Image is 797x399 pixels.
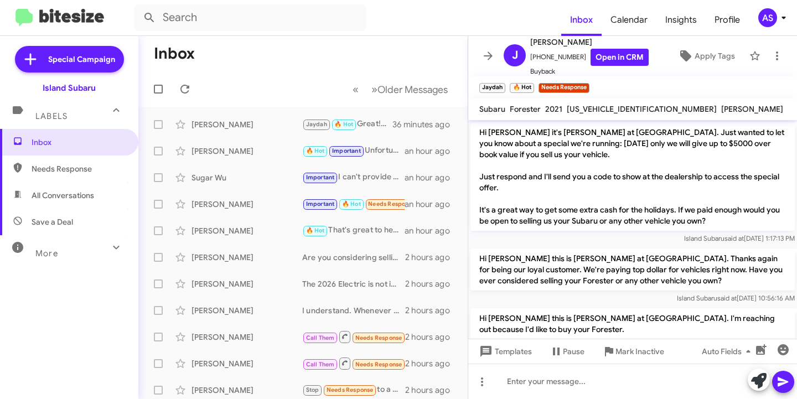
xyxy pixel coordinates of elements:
[405,146,459,157] div: an hour ago
[306,200,335,208] span: Important
[302,171,405,184] div: I can't provide insurance costs, but once you choose a vehicle, I'd be happy to assist you with f...
[724,234,744,242] span: said at
[510,104,541,114] span: Forester
[392,119,459,130] div: 36 minutes ago
[346,78,454,101] nav: Page navigation example
[302,198,405,210] div: Hi [PERSON_NAME], we ended up purchasing from someone else, thank you!
[567,104,717,114] span: [US_VEHICLE_IDENTIFICATION_NUMBER]
[332,147,361,154] span: Important
[405,252,459,263] div: 2 hours ago
[479,104,505,114] span: Subaru
[530,66,649,77] span: Buyback
[192,199,302,210] div: [PERSON_NAME]
[541,341,593,361] button: Pause
[355,361,402,368] span: Needs Response
[35,248,58,258] span: More
[306,334,335,341] span: Call Them
[192,119,302,130] div: [PERSON_NAME]
[749,8,785,27] button: AS
[477,341,532,361] span: Templates
[530,49,649,66] span: [PHONE_NUMBER]
[545,104,562,114] span: 2021
[479,83,505,93] small: Jaydah
[192,225,302,236] div: [PERSON_NAME]
[470,122,795,231] p: Hi [PERSON_NAME] it's [PERSON_NAME] at [GEOGRAPHIC_DATA]. Just wanted to let you know about a spe...
[371,82,377,96] span: »
[468,341,541,361] button: Templates
[405,225,459,236] div: an hour ago
[35,111,68,121] span: Labels
[134,4,366,31] input: Search
[192,252,302,263] div: [PERSON_NAME]
[561,4,602,36] a: Inbox
[593,341,673,361] button: Mark Inactive
[32,137,126,148] span: Inbox
[302,384,405,396] div: to a bunch of ur representatives
[539,83,589,93] small: Needs Response
[306,227,325,234] span: 🔥 Hot
[306,361,335,368] span: Call Them
[470,248,795,291] p: Hi [PERSON_NAME] this is [PERSON_NAME] at [GEOGRAPHIC_DATA]. Thanks again for being our loyal cus...
[48,54,115,65] span: Special Campaign
[377,84,448,96] span: Older Messages
[368,200,415,208] span: Needs Response
[405,199,459,210] div: an hour ago
[306,147,325,154] span: 🔥 Hot
[602,4,656,36] a: Calendar
[192,278,302,289] div: [PERSON_NAME]
[192,331,302,343] div: [PERSON_NAME]
[530,35,649,49] span: [PERSON_NAME]
[192,146,302,157] div: [PERSON_NAME]
[405,172,459,183] div: an hour ago
[693,341,764,361] button: Auto Fields
[346,78,365,101] button: Previous
[15,46,124,72] a: Special Campaign
[32,163,126,174] span: Needs Response
[302,278,405,289] div: The 2026 Electric is not in the showroom yet, but I can help you learn more about it and schedule...
[512,46,518,64] span: J
[717,294,737,302] span: said at
[327,386,374,393] span: Needs Response
[302,118,392,131] div: Great! Early morning works perfectly. What day would you like to come in? Let’s get you an appoin...
[405,358,459,369] div: 2 hours ago
[365,78,454,101] button: Next
[334,121,353,128] span: 🔥 Hot
[302,252,405,263] div: Are you considering selling your vehicle? We can offer a great value for it. When would be most c...
[306,174,335,181] span: Important
[353,82,359,96] span: «
[302,356,405,370] div: Inbound Call
[192,305,302,316] div: [PERSON_NAME]
[695,46,735,66] span: Apply Tags
[706,4,749,36] a: Profile
[302,305,405,316] div: I understand. Whenever you're ready to discuss the Forester or have any questions, feel free to r...
[342,200,361,208] span: 🔥 Hot
[758,8,777,27] div: AS
[192,358,302,369] div: [PERSON_NAME]
[405,385,459,396] div: 2 hours ago
[470,308,795,372] p: Hi [PERSON_NAME] this is [PERSON_NAME] at [GEOGRAPHIC_DATA]. I'm reaching out because I'd like to...
[405,331,459,343] div: 2 hours ago
[563,341,584,361] span: Pause
[302,330,405,344] div: Inbound Call
[405,305,459,316] div: 2 hours ago
[510,83,534,93] small: 🔥 Hot
[684,234,795,242] span: Island Subaru [DATE] 1:17:13 PM
[43,82,96,94] div: Island Subaru
[656,4,706,36] a: Insights
[355,334,402,341] span: Needs Response
[668,46,744,66] button: Apply Tags
[677,294,795,302] span: Island Subaru [DATE] 10:56:16 AM
[32,190,94,201] span: All Conversations
[302,144,405,157] div: Unfortunately, we would not be able to book a virtual appointment. Is there a day this week that ...
[702,341,755,361] span: Auto Fields
[306,121,327,128] span: Jaydah
[405,278,459,289] div: 2 hours ago
[192,172,302,183] div: Sugar Wu
[615,341,664,361] span: Mark Inactive
[591,49,649,66] a: Open in CRM
[154,45,195,63] h1: Inbox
